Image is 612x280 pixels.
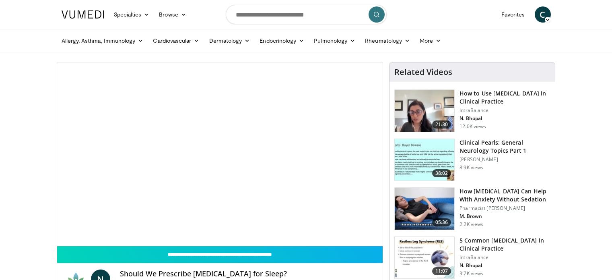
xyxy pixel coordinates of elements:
[57,33,148,49] a: Allergy, Asthma, Immunology
[432,120,451,129] span: 21:30
[255,33,309,49] a: Endocrinology
[460,187,550,203] h3: How [MEDICAL_DATA] Can Help With Anxiety Without Sedation
[395,237,454,279] img: e41a58fc-c8b3-4e06-accc-3dd0b2ae14cc.150x105_q85_crop-smart_upscale.jpg
[460,213,550,220] p: M. Brown
[120,270,377,278] h4: Should We Prescribe [MEDICAL_DATA] for Sleep?
[226,5,387,24] input: Search topics, interventions
[394,187,550,230] a: 05:36 How [MEDICAL_DATA] Can Help With Anxiety Without Sedation Pharmacist [PERSON_NAME] M. Brown...
[460,139,550,155] h3: Clinical Pearls: General Neurology Topics Part 1
[154,6,191,23] a: Browse
[360,33,415,49] a: Rheumatology
[460,156,550,163] p: [PERSON_NAME]
[109,6,155,23] a: Specialties
[394,236,550,279] a: 11:07 5 Common [MEDICAL_DATA] in Clinical Practice IntraBalance N. Bhopal 3.7K views
[460,221,483,228] p: 2.2K views
[460,123,486,130] p: 12.0K views
[395,90,454,132] img: 662646f3-24dc-48fd-91cb-7f13467e765c.150x105_q85_crop-smart_upscale.jpg
[460,115,550,122] p: N. Bhopal
[460,164,483,171] p: 8.9K views
[460,205,550,212] p: Pharmacist [PERSON_NAME]
[415,33,446,49] a: More
[394,89,550,132] a: 21:30 How to Use [MEDICAL_DATA] in Clinical Practice IntraBalance N. Bhopal 12.0K views
[460,254,550,261] p: IntraBalance
[460,270,483,277] p: 3.7K views
[57,62,383,246] video-js: Video Player
[432,169,451,177] span: 38:02
[432,218,451,226] span: 05:36
[432,267,451,275] span: 11:07
[62,10,104,19] img: VuMedi Logo
[460,89,550,106] h3: How to Use [MEDICAL_DATA] in Clinical Practice
[395,188,454,230] img: 7bfe4765-2bdb-4a7e-8d24-83e30517bd33.150x105_q85_crop-smart_upscale.jpg
[497,6,530,23] a: Favorites
[460,107,550,114] p: IntraBalance
[309,33,360,49] a: Pulmonology
[204,33,255,49] a: Dermatology
[394,67,452,77] h4: Related Videos
[460,262,550,269] p: N. Bhopal
[394,139,550,181] a: 38:02 Clinical Pearls: General Neurology Topics Part 1 [PERSON_NAME] 8.9K views
[148,33,204,49] a: Cardiovascular
[460,236,550,253] h3: 5 Common [MEDICAL_DATA] in Clinical Practice
[535,6,551,23] a: C
[395,139,454,181] img: 91ec4e47-6cc3-4d45-a77d-be3eb23d61cb.150x105_q85_crop-smart_upscale.jpg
